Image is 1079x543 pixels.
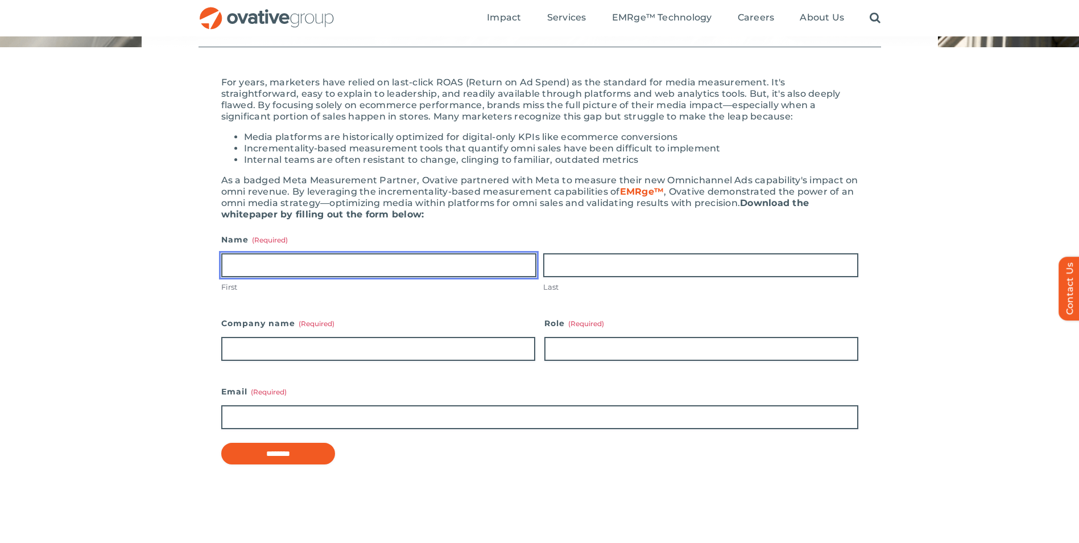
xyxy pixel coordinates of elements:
span: Impact [487,12,521,23]
label: Company name [221,315,535,331]
div: As a badged Meta Measurement Partner, Ovative partnered with Meta to measure their new Omnichanne... [221,175,858,220]
label: First [221,282,536,293]
span: About Us [800,12,844,23]
label: Email [221,384,858,400]
span: (Required) [252,236,288,244]
li: Media platforms are historically optimized for digital-only KPIs like ecommerce conversions [244,131,858,143]
a: OG_Full_horizontal_RGB [199,6,335,17]
a: Services [547,12,586,24]
span: Careers [738,12,775,23]
a: Careers [738,12,775,24]
label: Role [544,315,858,331]
li: Internal teams are often resistant to change, clinging to familiar, outdated metrics [244,154,858,166]
a: Search [870,12,880,24]
a: About Us [800,12,844,24]
span: (Required) [251,388,287,396]
label: Last [543,282,858,293]
span: (Required) [568,319,604,328]
a: EMRge™ Technology [612,12,712,24]
span: Services [547,12,586,23]
b: Download the whitepaper by filling out the form below: [221,198,809,220]
span: (Required) [299,319,334,328]
a: EMRge™ [620,186,664,197]
a: Impact [487,12,521,24]
span: EMRge™ Technology [612,12,712,23]
li: Incrementality-based measurement tools that quantify omni sales have been difficult to implement [244,143,858,154]
legend: Name [221,232,288,248]
div: For years, marketers have relied on last-click ROAS (Return on Ad Spend) as the standard for medi... [221,77,858,122]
